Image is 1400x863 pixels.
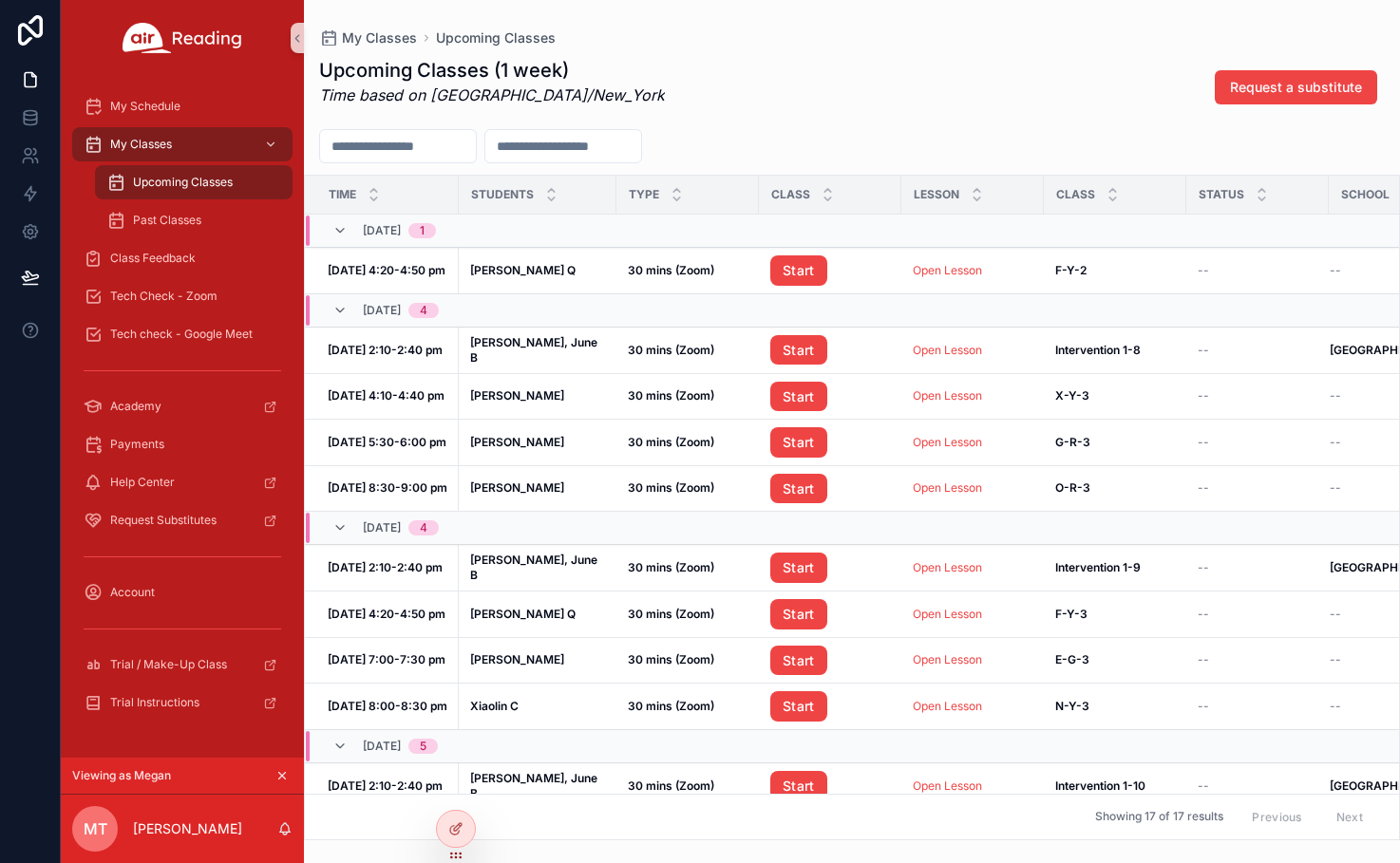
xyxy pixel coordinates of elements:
[110,437,164,452] span: Payments
[913,560,982,574] a: Open Lesson
[328,388,447,403] a: [DATE] 4:10-4:40 pm
[1056,187,1095,202] span: Class
[628,343,714,357] strong: 30 mins (Zoom)
[770,474,827,504] a: Start
[123,23,242,53] img: App logo
[328,779,443,793] strong: [DATE] 2:10-2:40 pm
[328,699,447,713] strong: [DATE] 8:00-8:30 pm
[72,465,293,499] a: Help Center
[328,263,447,278] a: [DATE] 4:20-4:50 pm
[470,263,605,278] a: [PERSON_NAME] Q
[328,607,445,621] strong: [DATE] 4:20-4:50 pm
[72,427,293,461] a: Payments
[1055,607,1088,621] strong: F-Y-3
[470,335,605,366] a: [PERSON_NAME], June B
[913,263,982,277] a: Open Lesson
[1198,779,1317,794] a: --
[95,165,293,199] a: Upcoming Classes
[1330,435,1341,450] span: --
[628,699,714,713] strong: 30 mins (Zoom)
[328,699,447,714] a: [DATE] 8:00-8:30 pm
[110,513,217,528] span: Request Substitutes
[770,427,827,458] a: Start
[1330,652,1341,667] span: --
[133,213,201,228] span: Past Classes
[110,327,253,342] span: Tech check - Google Meet
[770,553,890,583] a: Start
[1198,388,1209,403] span: --
[770,335,890,366] a: Start
[1198,607,1209,622] span: --
[328,343,447,358] a: [DATE] 2:10-2:40 pm
[1330,607,1341,622] span: --
[913,343,982,357] a: Open Lesson
[913,388,1032,403] a: Open Lesson
[72,389,293,423] a: Academy
[628,263,714,277] strong: 30 mins (Zoom)
[319,85,665,104] em: Time based on [GEOGRAPHIC_DATA]/New_York
[72,768,171,783] span: Viewing as Megan
[420,739,426,754] div: 5
[110,585,155,600] span: Account
[1198,652,1209,667] span: --
[328,607,447,622] a: [DATE] 4:20-4:50 pm
[913,263,1032,278] a: Open Lesson
[913,435,1032,450] a: Open Lesson
[770,255,827,286] a: Start
[1198,435,1317,450] a: --
[770,691,827,722] a: Start
[133,175,233,190] span: Upcoming Classes
[629,187,659,202] span: Type
[770,646,890,676] a: Start
[72,241,293,275] a: Class Feedback
[470,771,605,801] a: [PERSON_NAME], June B
[1095,810,1223,825] span: Showing 17 of 17 results
[328,343,443,357] strong: [DATE] 2:10-2:40 pm
[1198,435,1209,450] span: --
[470,607,605,622] a: [PERSON_NAME] Q
[1055,343,1175,358] a: Intervention 1-8
[913,652,1032,667] a: Open Lesson
[913,435,982,449] a: Open Lesson
[363,303,401,318] span: [DATE]
[913,779,982,793] a: Open Lesson
[628,388,714,403] strong: 30 mins (Zoom)
[1198,607,1317,622] a: --
[1055,388,1175,403] a: X-Y-3
[1198,652,1317,667] a: --
[470,388,564,403] strong: [PERSON_NAME]
[328,652,445,666] strong: [DATE] 7:00-7:30 pm
[770,599,827,629] a: Start
[770,255,890,286] a: Start
[1055,480,1090,495] strong: O-R-3
[913,699,1032,714] a: Open Lesson
[628,607,747,622] a: 30 mins (Zoom)
[1055,607,1175,622] a: F-Y-3
[770,427,890,458] a: Start
[328,560,443,574] strong: [DATE] 2:10-2:40 pm
[628,388,747,403] a: 30 mins (Zoom)
[770,646,827,676] a: Start
[420,223,425,238] div: 1
[470,335,600,365] strong: [PERSON_NAME], June B
[133,819,242,838] p: [PERSON_NAME]
[470,771,600,800] strong: [PERSON_NAME], June B
[770,382,890,412] a: Start
[913,607,982,621] a: Open Lesson
[770,382,827,412] a: Start
[72,647,293,682] a: Trial / Make-Up Class
[1055,263,1087,277] strong: F-Y-2
[436,28,556,47] span: Upcoming Classes
[328,263,445,277] strong: [DATE] 4:20-4:50 pm
[471,187,534,202] span: Students
[328,652,447,667] a: [DATE] 7:00-7:30 pm
[1055,699,1089,713] strong: N-Y-3
[1341,187,1390,202] span: School
[1330,388,1341,403] span: --
[913,699,982,713] a: Open Lesson
[420,520,427,535] div: 4
[72,685,293,720] a: Trial Instructions
[770,335,827,366] a: Start
[628,435,747,450] a: 30 mins (Zoom)
[110,251,196,266] span: Class Feedback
